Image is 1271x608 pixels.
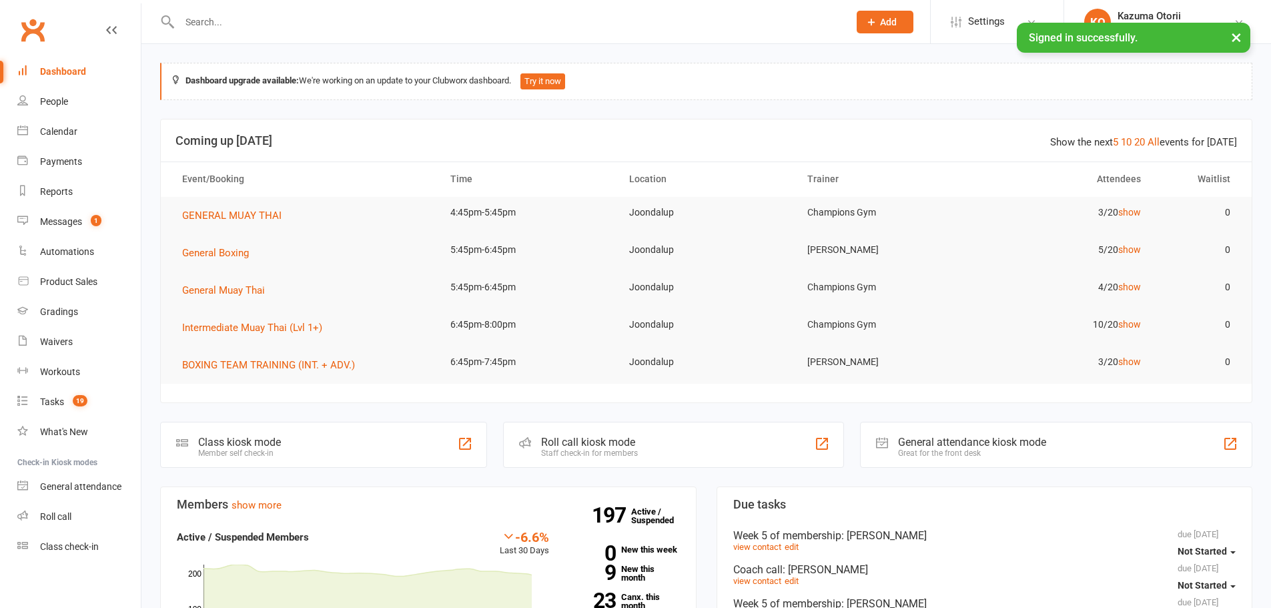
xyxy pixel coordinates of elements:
td: 3/20 [974,197,1153,228]
th: Attendees [974,162,1153,196]
a: 0New this week [569,545,680,554]
a: Reports [17,177,141,207]
div: Class check-in [40,541,99,552]
button: GENERAL MUAY THAI [182,208,291,224]
a: All [1148,136,1160,148]
span: General Boxing [182,247,249,259]
div: Show the next events for [DATE] [1050,134,1237,150]
td: 0 [1153,309,1242,340]
td: 6:45pm-7:45pm [438,346,617,378]
td: 4:45pm-5:45pm [438,197,617,228]
a: People [17,87,141,117]
div: Payments [40,156,82,167]
td: Champions Gym [795,197,974,228]
a: Automations [17,237,141,267]
td: 5/20 [974,234,1153,266]
td: 3/20 [974,346,1153,378]
div: Product Sales [40,276,97,287]
a: Class kiosk mode [17,532,141,562]
th: Trainer [795,162,974,196]
a: Gradings [17,297,141,327]
th: Time [438,162,617,196]
div: Great for the front desk [898,448,1046,458]
span: BOXING TEAM TRAINING (INT. + ADV.) [182,359,355,371]
span: GENERAL MUAY THAI [182,210,282,222]
a: Waivers [17,327,141,357]
span: 19 [73,395,87,406]
button: Not Started [1178,573,1236,597]
a: Dashboard [17,57,141,87]
div: Coach call [733,563,1236,576]
a: show [1118,282,1141,292]
td: Joondalup [617,346,796,378]
button: Add [857,11,913,33]
button: General Muay Thai [182,282,274,298]
a: Workouts [17,357,141,387]
a: view contact [733,576,781,586]
th: Event/Booking [170,162,438,196]
span: Not Started [1178,546,1227,557]
td: 5:45pm-6:45pm [438,272,617,303]
a: show [1118,356,1141,367]
div: Calendar [40,126,77,137]
a: Product Sales [17,267,141,297]
div: Last 30 Days [500,529,549,558]
td: 0 [1153,234,1242,266]
div: Automations [40,246,94,257]
td: 0 [1153,197,1242,228]
th: Waitlist [1153,162,1242,196]
div: Reports [40,186,73,197]
a: 20 [1134,136,1145,148]
div: Champion [PERSON_NAME] [1118,22,1234,34]
td: 6:45pm-8:00pm [438,309,617,340]
span: : [PERSON_NAME] [783,563,868,576]
a: Roll call [17,502,141,532]
a: 5 [1113,136,1118,148]
button: BOXING TEAM TRAINING (INT. + ADV.) [182,357,364,373]
a: Messages 1 [17,207,141,237]
strong: 9 [569,563,616,583]
td: 5:45pm-6:45pm [438,234,617,266]
td: [PERSON_NAME] [795,234,974,266]
div: Kazuma Otorii [1118,10,1234,22]
div: KO [1084,9,1111,35]
div: -6.6% [500,529,549,544]
strong: 0 [569,543,616,563]
a: What's New [17,417,141,447]
a: show [1118,207,1141,218]
div: General attendance [40,481,121,492]
td: Champions Gym [795,272,974,303]
button: General Boxing [182,245,258,261]
div: Workouts [40,366,80,377]
span: Settings [968,7,1005,37]
td: 0 [1153,272,1242,303]
div: People [40,96,68,107]
span: Add [880,17,897,27]
button: Try it now [520,73,565,89]
div: Staff check-in for members [541,448,638,458]
div: Gradings [40,306,78,317]
div: Week 5 of membership [733,529,1236,542]
a: Tasks 19 [17,387,141,417]
button: × [1224,23,1248,51]
div: We're working on an update to your Clubworx dashboard. [160,63,1252,100]
td: [PERSON_NAME] [795,346,974,378]
a: 10 [1121,136,1132,148]
a: 9New this month [569,565,680,582]
a: General attendance kiosk mode [17,472,141,502]
div: Roll call [40,511,71,522]
td: Joondalup [617,197,796,228]
strong: Active / Suspended Members [177,531,309,543]
div: Member self check-in [198,448,281,458]
strong: 197 [592,505,631,525]
div: General attendance kiosk mode [898,436,1046,448]
button: Intermediate Muay Thai (Lvl 1+) [182,320,332,336]
strong: Dashboard upgrade available: [185,75,299,85]
a: show more [232,499,282,511]
td: 4/20 [974,272,1153,303]
button: Not Started [1178,539,1236,563]
div: Class kiosk mode [198,436,281,448]
a: edit [785,542,799,552]
span: Intermediate Muay Thai (Lvl 1+) [182,322,322,334]
td: Joondalup [617,309,796,340]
